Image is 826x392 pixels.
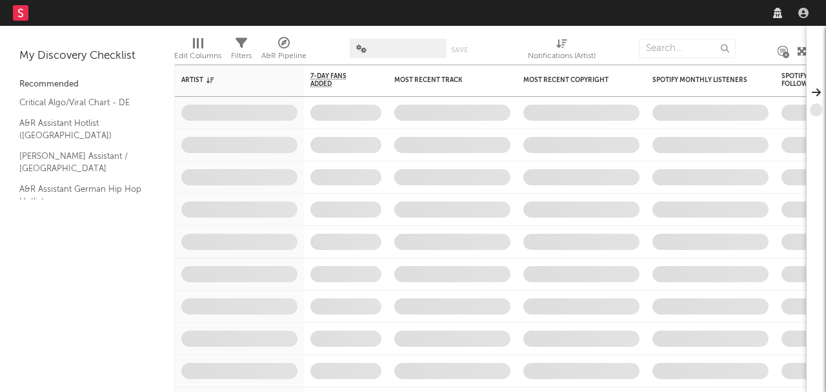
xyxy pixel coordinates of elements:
[528,32,596,70] div: Notifications (Artist)
[181,76,278,84] div: Artist
[19,149,142,176] a: [PERSON_NAME] Assistant / [GEOGRAPHIC_DATA]
[523,76,620,84] div: Most Recent Copyright
[451,46,468,54] button: Save
[261,32,307,70] div: A&R Pipeline
[174,32,221,70] div: Edit Columns
[19,116,142,143] a: A&R Assistant Hotlist ([GEOGRAPHIC_DATA])
[394,76,491,84] div: Most Recent Track
[528,48,596,64] div: Notifications (Artist)
[19,77,155,92] div: Recommended
[231,32,252,70] div: Filters
[310,72,362,88] span: 7-Day Fans Added
[261,48,307,64] div: A&R Pipeline
[231,48,252,64] div: Filters
[19,48,155,64] div: My Discovery Checklist
[639,39,736,58] input: Search...
[19,182,142,209] a: A&R Assistant German Hip Hop Hotlist
[19,96,142,110] a: Critical Algo/Viral Chart - DE
[652,76,749,84] div: Spotify Monthly Listeners
[174,48,221,64] div: Edit Columns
